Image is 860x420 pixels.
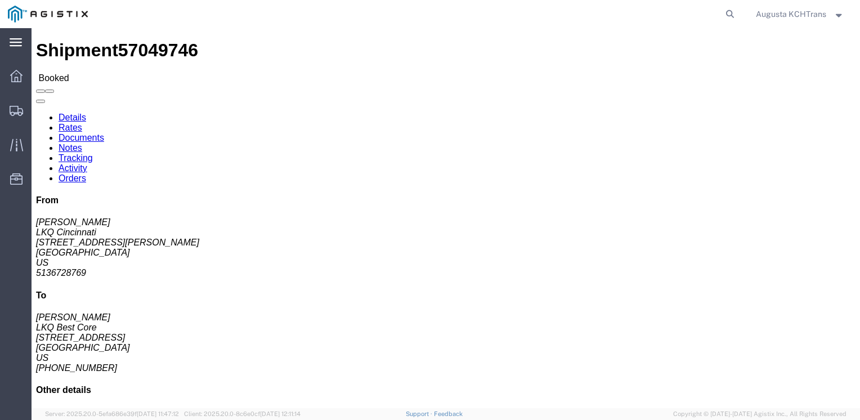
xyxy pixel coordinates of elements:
span: Copyright © [DATE]-[DATE] Agistix Inc., All Rights Reserved [673,409,846,419]
a: Support [406,410,434,417]
a: Feedback [434,410,463,417]
span: Augusta KCHTrans [756,8,826,20]
span: [DATE] 12:11:14 [260,410,301,417]
span: Server: 2025.20.0-5efa686e39f [45,410,179,417]
span: Client: 2025.20.0-8c6e0cf [184,410,301,417]
iframe: FS Legacy Container [32,28,860,408]
span: [DATE] 11:47:12 [137,410,179,417]
img: logo [8,6,88,23]
button: Augusta KCHTrans [755,7,845,21]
